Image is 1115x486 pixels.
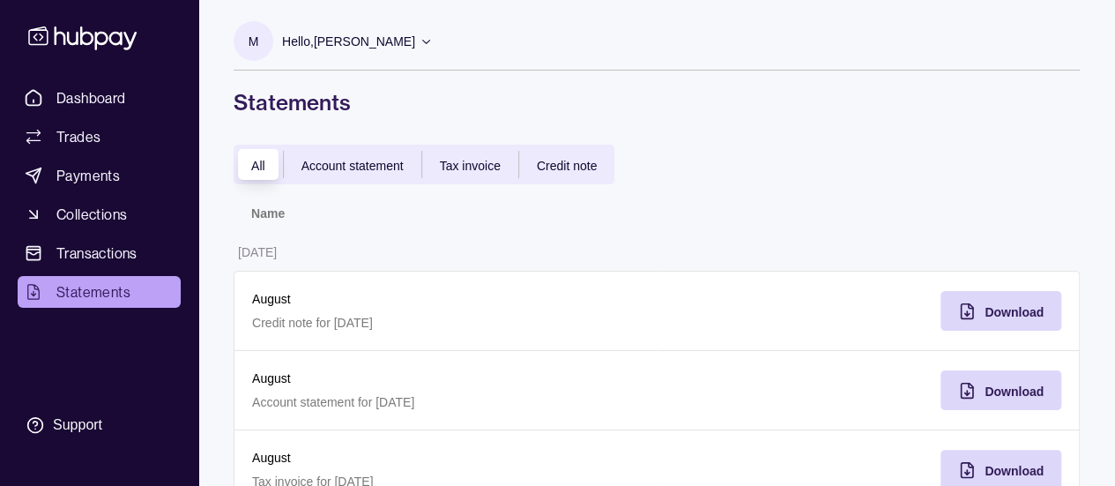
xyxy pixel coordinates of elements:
[56,204,127,225] span: Collections
[940,291,1061,331] button: Download
[252,448,639,467] p: August
[18,276,181,308] a: Statements
[252,369,639,388] p: August
[282,32,415,51] p: Hello, [PERSON_NAME]
[985,385,1044,399] span: Download
[985,464,1044,478] span: Download
[440,159,501,173] span: Tax invoice
[252,313,639,333] p: Credit note for [DATE]
[234,145,614,184] div: documentTypes
[940,370,1061,410] button: Download
[56,87,126,108] span: Dashboard
[252,289,639,309] p: August
[238,245,277,259] p: [DATE]
[18,121,181,153] a: Trades
[56,281,130,303] span: Statements
[234,88,1080,116] h1: Statements
[18,82,181,114] a: Dashboard
[251,206,285,221] p: Name
[53,415,102,435] div: Support
[251,159,265,173] span: All
[18,237,181,269] a: Transactions
[252,393,639,412] p: Account statement for [DATE]
[56,126,100,147] span: Trades
[985,305,1044,319] span: Download
[18,407,181,444] a: Support
[18,198,181,230] a: Collections
[301,159,404,173] span: Account statement
[537,159,597,173] span: Credit note
[56,243,138,264] span: Transactions
[56,165,120,186] span: Payments
[18,160,181,191] a: Payments
[249,32,259,51] p: M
